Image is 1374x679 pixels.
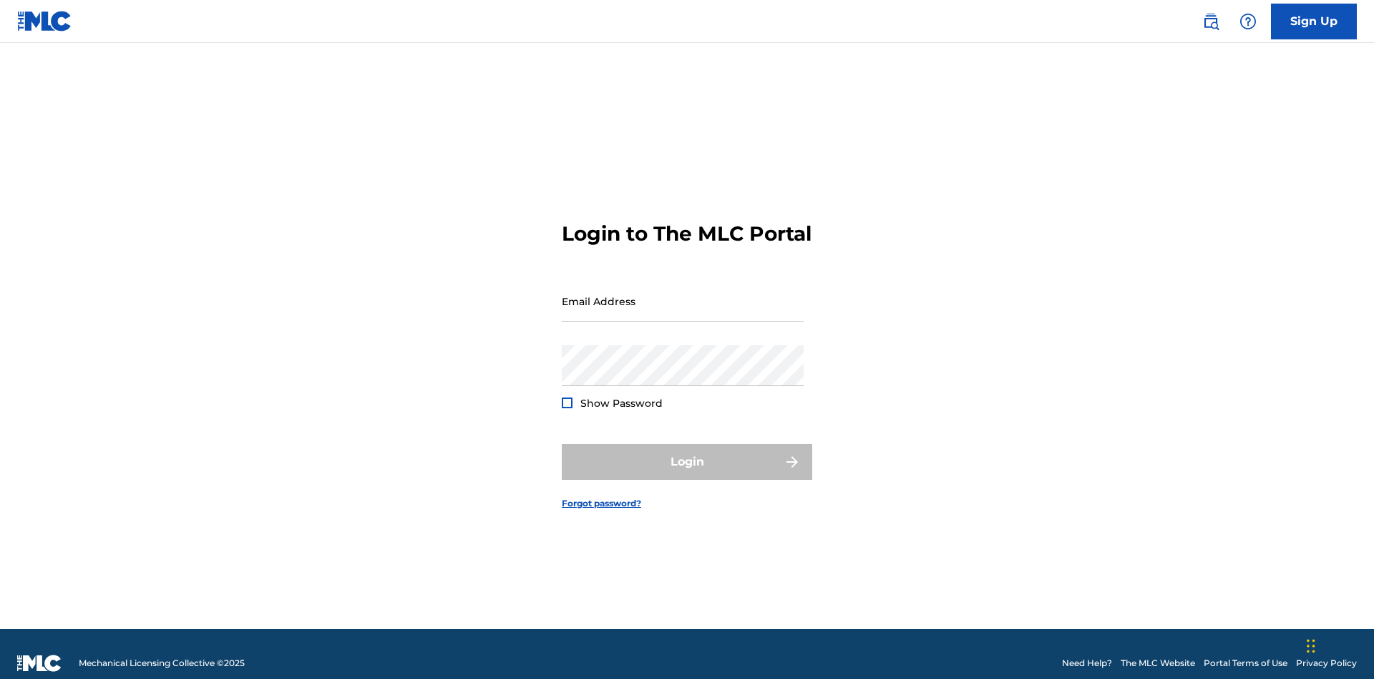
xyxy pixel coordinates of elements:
[1234,7,1262,36] div: Help
[1202,13,1219,30] img: search
[562,497,641,510] a: Forgot password?
[1062,657,1112,670] a: Need Help?
[580,397,663,410] span: Show Password
[1271,4,1357,39] a: Sign Up
[1121,657,1195,670] a: The MLC Website
[1296,657,1357,670] a: Privacy Policy
[17,11,72,32] img: MLC Logo
[17,655,62,672] img: logo
[1204,657,1287,670] a: Portal Terms of Use
[1307,625,1315,668] div: Drag
[562,221,812,246] h3: Login to The MLC Portal
[1197,7,1225,36] a: Public Search
[1302,610,1374,679] iframe: Chat Widget
[1239,13,1257,30] img: help
[79,657,245,670] span: Mechanical Licensing Collective © 2025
